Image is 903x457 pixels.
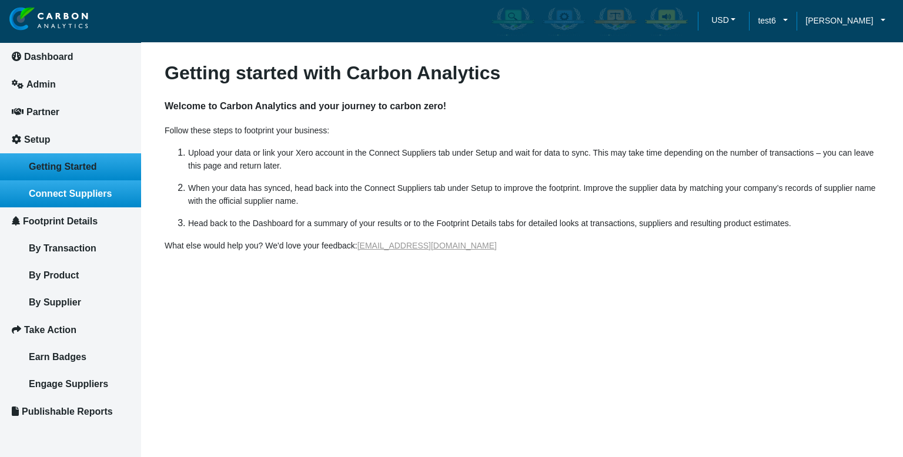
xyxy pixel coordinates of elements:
p: What else would help you? We'd love your feedback: [165,239,879,252]
img: carbon-aware-enabled.png [491,6,535,36]
a: [EMAIL_ADDRESS][DOMAIN_NAME] [357,241,497,250]
p: Follow these steps to footprint your business: [165,124,879,137]
img: carbon-efficient-enabled.png [542,6,586,36]
h4: Welcome to Carbon Analytics and your journey to carbon zero! [165,89,879,124]
span: Earn Badges [29,352,86,362]
span: Dashboard [24,52,73,62]
p: Upload your data or link your Xero account in the Connect Suppliers tab under Setup and wait for ... [188,146,879,172]
button: USD [707,11,740,29]
h3: Getting started with Carbon Analytics [165,62,879,84]
img: carbon-offsetter-enabled.png [593,6,637,36]
img: insight-logo-2.png [9,7,88,31]
input: Enter your email address [15,143,215,169]
span: By Transaction [29,243,96,253]
div: Minimize live chat window [193,6,221,34]
span: By Product [29,270,79,280]
span: Connect Suppliers [29,189,112,199]
div: Carbon Advocate [642,4,691,38]
a: test6 [749,14,797,27]
span: Engage Suppliers [29,379,108,389]
span: [PERSON_NAME] [805,14,873,27]
span: Getting Started [29,162,97,172]
a: USDUSD [698,11,749,32]
img: carbon-advocate-enabled.png [644,6,688,36]
span: test6 [758,14,775,27]
div: Chat with us now [79,66,215,81]
span: Publishable Reports [22,406,113,416]
div: Carbon Offsetter [591,4,640,38]
span: By Supplier [29,297,81,307]
em: Start Chat [160,362,213,378]
span: Footprint Details [23,216,98,226]
span: Setup [24,135,50,145]
span: Admin [26,79,56,89]
span: Partner [26,107,59,117]
a: [PERSON_NAME] [797,14,894,27]
div: Navigation go back [13,65,31,82]
input: Enter your last name [15,109,215,135]
p: Head back to the Dashboard for a summary of your results or to the Footprint Details tabs for det... [188,217,879,230]
textarea: Type your message and hit 'Enter' [15,178,215,352]
p: When your data has synced, head back into the Connect Suppliers tab under Setup to improve the fo... [188,182,879,207]
div: Carbon Efficient [540,4,588,38]
span: Take Action [24,325,76,335]
div: Carbon Aware [489,4,537,38]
